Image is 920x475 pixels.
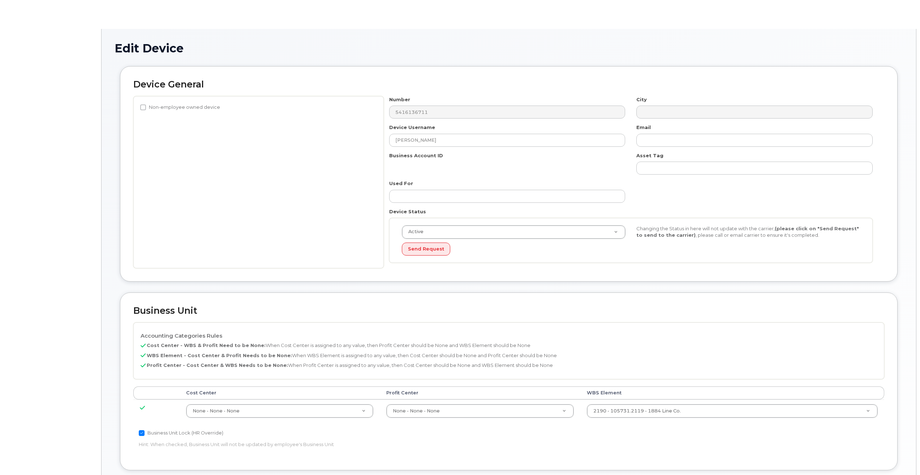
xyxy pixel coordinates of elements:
[587,405,877,418] a: 2190 - 105731.2119 - 1884 Line Co.
[139,430,145,436] input: Business Unit Lock (HR Override)
[141,352,877,359] p: When WBS Element is assigned to any value, then Cost Center should be None and Profit Center shou...
[141,333,877,339] h4: Accounting Categories Rules
[140,103,220,112] label: Non-employee owned device
[389,208,426,215] label: Device Status
[133,80,884,90] h2: Device General
[389,96,410,103] label: Number
[580,386,884,399] th: WBS Element
[193,408,240,414] span: None - None - None
[147,352,292,358] b: WBS Element - Cost Center & Profit Needs to be None:
[139,441,628,448] p: Hint: When checked, Business Unit will not be updated by employee's Business Unit
[380,386,580,399] th: Profit Center
[404,228,424,235] span: Active
[393,408,440,414] span: None - None - None
[402,243,450,256] button: Send Request
[636,152,663,159] label: Asset Tag
[186,405,373,418] a: None - None - None
[402,226,625,239] a: Active
[141,362,877,369] p: When Profit Center is assigned to any value, then Cost Center should be None and WBS Element shou...
[389,152,443,159] label: Business Account ID
[133,306,884,316] h2: Business Unit
[631,225,865,239] div: Changing the Status in here will not update with the carrier, , please call or email carrier to e...
[389,124,435,131] label: Device Username
[180,386,380,399] th: Cost Center
[141,342,877,349] p: When Cost Center is assigned to any value, then Profit Center should be None and WBS Element shou...
[389,180,413,187] label: Used For
[387,405,573,418] a: None - None - None
[636,96,647,103] label: City
[147,362,288,368] b: Profit Center - Cost Center & WBS Needs to be None:
[593,408,681,414] span: 2190 - 105731.2119 - 1884 Line Co.
[115,42,903,55] h1: Edit Device
[147,342,266,348] b: Cost Center - WBS & Profit Need to be None:
[636,124,651,131] label: Email
[139,429,223,437] label: Business Unit Lock (HR Override)
[140,104,146,110] input: Non-employee owned device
